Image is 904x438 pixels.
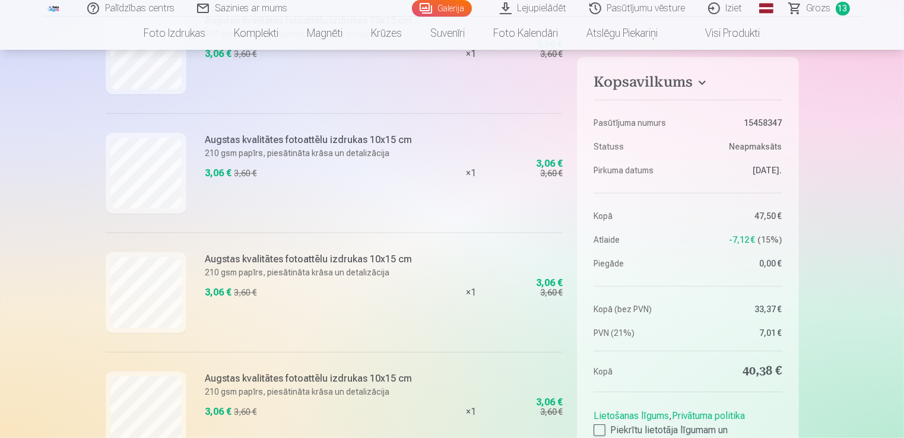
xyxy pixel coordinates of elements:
dd: 33,37 € [694,303,782,315]
div: 3,06 € [205,405,232,419]
a: Privātuma politika [672,410,745,421]
a: Foto izdrukas [130,17,220,50]
p: 210 gsm papīrs, piesātināta krāsa un detalizācija [205,386,413,398]
span: Grozs [807,1,831,15]
dd: [DATE]. [694,164,782,176]
div: 3,06 € [205,285,232,300]
button: Kopsavilkums [594,74,782,95]
span: 15 % [758,234,782,246]
a: Krūzes [357,17,417,50]
dt: Kopā (bez PVN) [594,303,682,315]
dd: 15458347 [694,117,782,129]
dd: 0,00 € [694,258,782,269]
a: Foto kalendāri [480,17,573,50]
dd: 40,38 € [694,363,782,380]
p: 210 gsm papīrs, piesātināta krāsa un detalizācija [205,147,413,159]
dd: 7,01 € [694,327,782,339]
div: 3,60 € [540,48,563,60]
a: Lietošanas līgums [594,410,669,421]
dt: Statuss [594,141,682,153]
p: 210 gsm papīrs, piesātināta krāsa un detalizācija [205,266,413,278]
dt: Pirkuma datums [594,164,682,176]
div: × 1 [426,113,515,233]
h6: Augstas kvalitātes fotoattēlu izdrukas 10x15 cm [205,252,413,266]
div: × 1 [426,233,515,352]
dd: 47,50 € [694,210,782,222]
dt: Pasūtījuma numurs [594,117,682,129]
dt: Atlaide [594,234,682,246]
div: 3,60 € [234,406,257,418]
div: 3,60 € [234,167,257,179]
span: Neapmaksāts [729,141,782,153]
a: Visi produkti [673,17,775,50]
div: 3,06 € [536,399,563,406]
a: Suvenīri [417,17,480,50]
dt: Kopā [594,210,682,222]
h6: Augstas kvalitātes fotoattēlu izdrukas 10x15 cm [205,372,413,386]
a: Magnēti [293,17,357,50]
div: 3,06 € [536,160,563,167]
div: 3,60 € [540,287,563,299]
span: 13 [836,2,850,15]
div: 3,06 € [536,280,563,287]
a: Atslēgu piekariņi [573,17,673,50]
div: 3,60 € [540,167,563,179]
div: 3,60 € [540,406,563,418]
img: /fa1 [47,5,61,12]
dt: Kopā [594,363,682,380]
span: -7,12 € [729,234,756,246]
dt: Piegāde [594,258,682,269]
div: 3,60 € [234,48,257,60]
div: 3,06 € [205,47,232,61]
dt: PVN (21%) [594,327,682,339]
a: Komplekti [220,17,293,50]
div: 3,06 € [205,166,232,180]
div: 3,60 € [234,287,257,299]
h6: Augstas kvalitātes fotoattēlu izdrukas 10x15 cm [205,133,413,147]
